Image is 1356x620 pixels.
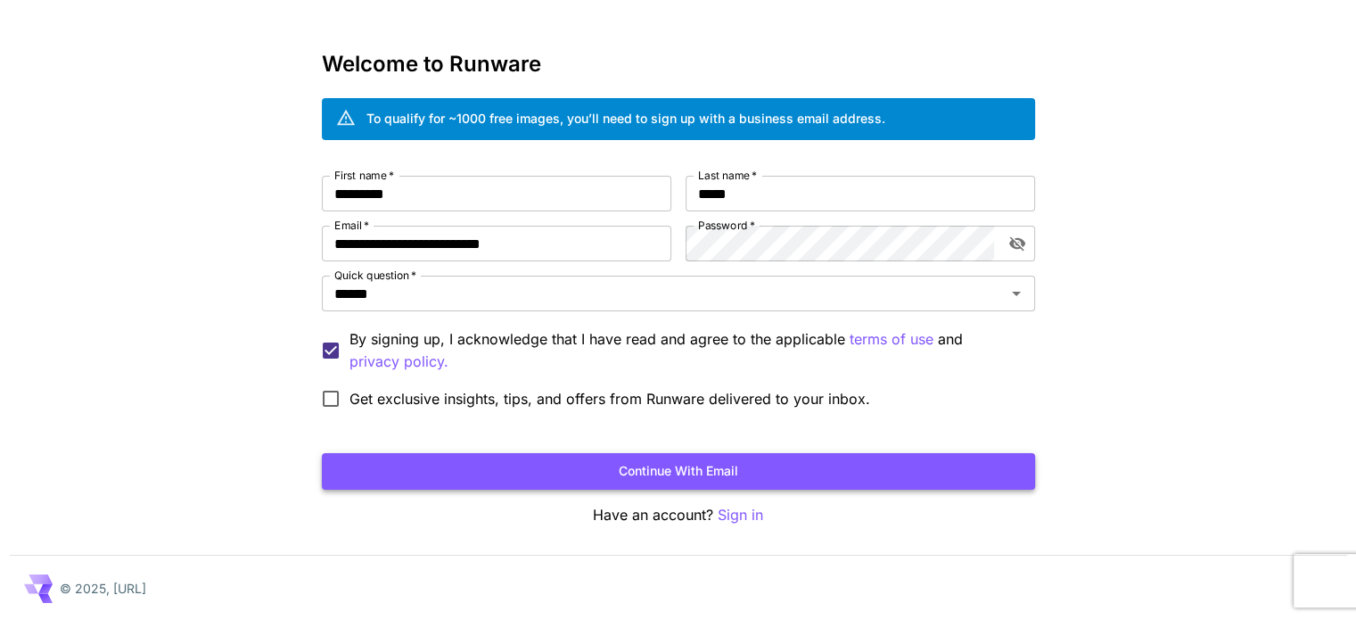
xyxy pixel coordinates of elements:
[349,351,448,373] p: privacy policy.
[850,328,933,351] button: By signing up, I acknowledge that I have read and agree to the applicable and privacy policy.
[322,52,1035,77] h3: Welcome to Runware
[334,218,369,233] label: Email
[334,268,416,283] label: Quick question
[698,168,757,183] label: Last name
[349,351,448,373] button: By signing up, I acknowledge that I have read and agree to the applicable terms of use and
[850,328,933,351] p: terms of use
[60,579,146,598] p: © 2025, [URL]
[718,504,763,526] button: Sign in
[1001,227,1033,260] button: toggle password visibility
[1004,281,1029,306] button: Open
[322,453,1035,490] button: Continue with email
[334,168,394,183] label: First name
[698,218,755,233] label: Password
[349,328,1021,373] p: By signing up, I acknowledge that I have read and agree to the applicable and
[349,388,870,409] span: Get exclusive insights, tips, and offers from Runware delivered to your inbox.
[322,504,1035,526] p: Have an account?
[366,109,885,128] div: To qualify for ~1000 free images, you’ll need to sign up with a business email address.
